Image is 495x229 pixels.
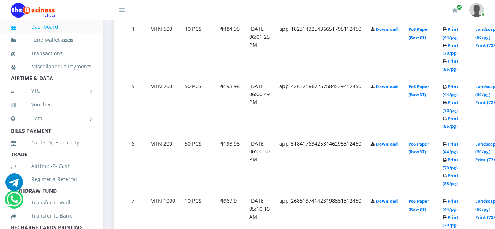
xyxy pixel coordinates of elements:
[443,116,458,129] a: Print (85/pg)
[443,141,458,155] a: Print (44/pg)
[275,78,366,134] td: app_426321867257584539412450
[216,78,244,134] td: ₦193.98
[127,20,145,77] td: 4
[443,198,458,212] a: Print (44/pg)
[245,135,274,192] td: [DATE] 06:00:30 PM
[11,194,92,211] a: Transfer to Wallet
[180,78,215,134] td: 50 PCS
[11,18,92,35] a: Dashboard
[376,84,398,89] a: Download
[443,42,458,56] a: Print (70/pg)
[443,214,458,228] a: Print (70/pg)
[11,134,92,151] a: Cable TV, Electricity
[11,3,55,18] img: Logo
[11,96,92,113] a: Vouchers
[216,135,244,192] td: ₦193.98
[127,78,145,134] td: 5
[409,198,429,212] a: PoS Paper (RawBT)
[11,31,92,49] a: Fund wallet[625.25]
[11,58,92,75] a: Miscellaneous Payments
[5,179,23,191] a: Chat for support
[11,82,92,100] a: VTU
[11,158,92,174] a: Airtime -2- Cash
[7,196,22,208] a: Chat for support
[11,171,92,188] a: Register a Referral
[60,37,75,43] small: [ ]
[127,135,145,192] td: 6
[180,20,215,77] td: 40 PCS
[146,135,180,192] td: MTN 200
[409,84,429,97] a: PoS Paper (RawBT)
[275,20,366,77] td: app_182314325436651798112450
[469,3,484,17] img: User
[452,7,458,13] i: Renew/Upgrade Subscription
[11,207,92,224] a: Transfer to Bank
[245,20,274,77] td: [DATE] 06:01:25 PM
[11,109,92,128] a: Data
[146,20,180,77] td: MTN 500
[376,141,398,147] a: Download
[245,78,274,134] td: [DATE] 06:00:49 PM
[216,20,244,77] td: ₦484.95
[443,157,458,170] a: Print (70/pg)
[61,37,73,43] b: 625.25
[180,135,215,192] td: 50 PCS
[409,141,429,155] a: PoS Paper (RawBT)
[457,4,462,10] span: Renew/Upgrade Subscription
[376,26,398,32] a: Download
[443,58,458,72] a: Print (85/pg)
[443,100,458,113] a: Print (70/pg)
[376,198,398,204] a: Download
[275,135,366,192] td: app_518417634253146295312450
[443,26,458,40] a: Print (44/pg)
[146,78,180,134] td: MTN 200
[409,26,429,40] a: PoS Paper (RawBT)
[11,45,92,62] a: Transactions
[443,173,458,186] a: Print (85/pg)
[443,84,458,97] a: Print (44/pg)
